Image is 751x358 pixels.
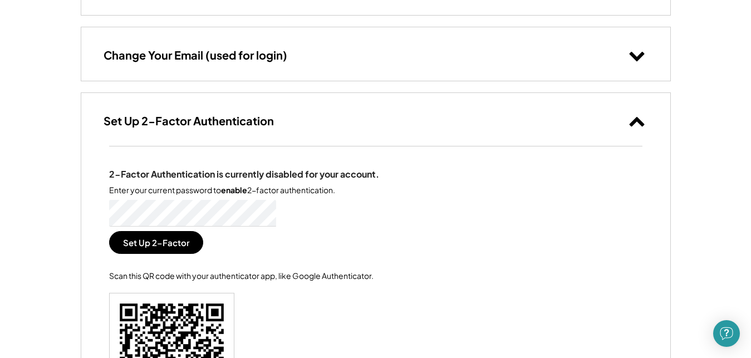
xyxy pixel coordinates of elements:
h3: Set Up 2-Factor Authentication [104,114,274,128]
div: Enter your current password to 2-factor authentication. [109,185,335,196]
button: Set Up 2-Factor [109,231,203,254]
div: Open Intercom Messenger [713,320,740,347]
strong: enable [221,185,247,195]
div: Scan this QR code with your authenticator app, like Google Authenticator. [109,271,374,282]
div: 2-Factor Authentication is currently disabled for your account. [109,169,379,180]
h3: Change Your Email (used for login) [104,48,287,62]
